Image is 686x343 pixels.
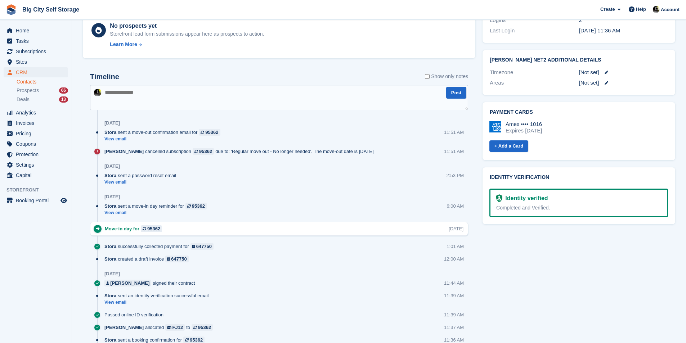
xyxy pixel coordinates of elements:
[141,225,162,232] a: 95362
[4,26,68,36] a: menu
[446,87,466,99] button: Post
[579,16,668,24] div: 2
[104,120,120,126] div: [DATE]
[4,67,68,77] a: menu
[104,271,120,277] div: [DATE]
[110,280,149,286] div: [PERSON_NAME]
[104,311,167,318] div: Passed online ID verification
[579,79,668,87] div: [Not set]
[490,109,668,115] h2: Payment cards
[4,149,68,159] a: menu
[104,243,116,250] span: Stora
[449,225,463,232] div: [DATE]
[653,6,660,13] img: Patrick Nevin
[17,96,68,103] a: Deals 13
[16,195,59,206] span: Booking Portal
[600,6,615,13] span: Create
[17,87,39,94] span: Prospects
[636,6,646,13] span: Help
[17,87,68,94] a: Prospects 66
[4,46,68,57] a: menu
[496,194,502,202] img: Identity Verification Ready
[444,280,464,286] div: 11:44 AM
[205,129,218,136] div: 95362
[171,256,187,262] div: 647750
[104,136,224,142] a: View email
[489,140,528,152] a: + Add a Card
[4,128,68,139] a: menu
[17,78,68,85] a: Contacts
[447,243,464,250] div: 1:01 AM
[199,129,220,136] a: 95362
[110,30,264,38] div: Storefront lead form submissions appear here as prospects to action.
[425,73,430,80] input: Show only notes
[90,73,119,81] h2: Timeline
[104,203,210,209] div: sent a move-in day reminder for
[104,292,116,299] span: Stora
[110,41,264,48] a: Learn More
[105,225,166,232] div: Move-in day for
[16,36,59,46] span: Tasks
[185,203,207,209] a: 95362
[490,16,579,24] div: Logins
[16,67,59,77] span: CRM
[444,148,464,155] div: 11:51 AM
[104,243,217,250] div: successfully collected payment for
[16,149,59,159] span: Protection
[104,148,144,155] span: [PERSON_NAME]
[16,118,59,128] span: Invoices
[104,280,151,286] a: [PERSON_NAME]
[490,68,579,77] div: Timezone
[4,118,68,128] a: menu
[59,196,68,205] a: Preview store
[502,194,548,203] div: Identity verified
[16,108,59,118] span: Analytics
[447,203,464,209] div: 6:00 AM
[104,203,116,209] span: Stora
[147,225,160,232] div: 95362
[4,195,68,206] a: menu
[104,292,212,299] div: sent an identity verification successful email
[110,41,137,48] div: Learn More
[579,68,668,77] div: [Not set]
[104,324,144,331] span: [PERSON_NAME]
[17,96,30,103] span: Deals
[4,36,68,46] a: menu
[16,170,59,180] span: Capital
[104,324,216,331] div: allocated to
[192,324,213,331] a: 95362
[196,243,212,250] div: 647750
[444,256,464,262] div: 12:00 AM
[425,73,468,80] label: Show only notes
[4,170,68,180] a: menu
[104,129,224,136] div: sent a move-out confirmation email for
[444,129,464,136] div: 11:51 AM
[172,324,183,331] div: FJ12
[444,292,464,299] div: 11:39 AM
[16,57,59,67] span: Sites
[59,96,68,103] div: 13
[4,57,68,67] a: menu
[496,204,661,212] div: Completed and Verified.
[104,210,210,216] a: View email
[16,46,59,57] span: Subscriptions
[104,172,180,179] div: sent a password reset email
[661,6,680,13] span: Account
[489,121,501,132] img: Amex Logo
[104,179,180,185] a: View email
[104,299,212,306] a: View email
[104,129,116,136] span: Stora
[199,148,212,155] div: 95362
[4,108,68,118] a: menu
[94,89,102,96] img: Patrick Nevin
[579,27,620,33] time: 2025-07-15 10:36:20 UTC
[104,194,120,200] div: [DATE]
[444,311,464,318] div: 11:39 AM
[16,128,59,139] span: Pricing
[6,4,17,15] img: stora-icon-8386f47178a22dfd0bd8f6a31ec36ba5ce8667c1dd55bd0f319d3a0aa187defe.svg
[104,163,120,169] div: [DATE]
[104,256,192,262] div: created a draft invoice
[16,160,59,170] span: Settings
[19,4,82,15] a: Big City Self Storage
[104,172,116,179] span: Stora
